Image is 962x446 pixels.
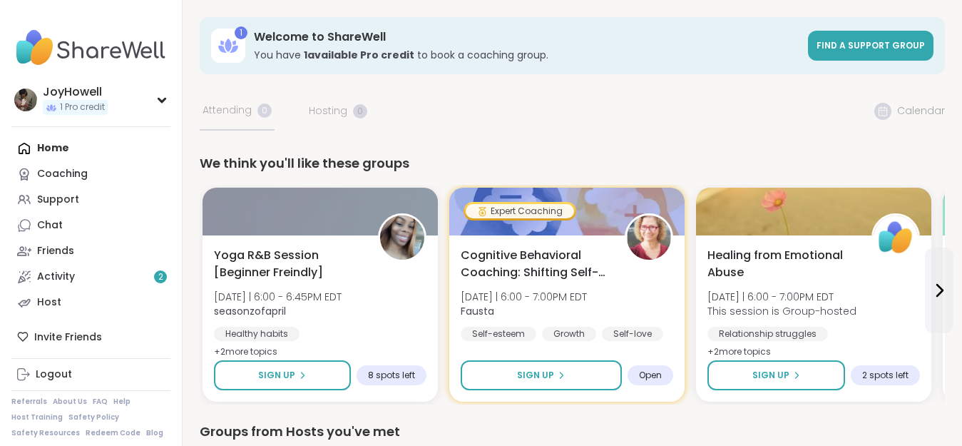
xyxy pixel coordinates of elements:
a: Redeem Code [86,428,140,438]
div: JoyHowell [43,84,108,100]
h3: You have to book a coaching group. [254,48,799,62]
span: This session is Group-hosted [707,304,856,318]
b: Fausta [461,304,494,318]
div: 1 [235,26,247,39]
h3: Welcome to ShareWell [254,29,799,45]
div: Self-esteem [461,327,536,341]
a: Coaching [11,161,170,187]
div: Expert Coaching [466,204,574,218]
div: We think you'll like these groups [200,153,945,173]
div: Friends [37,244,74,258]
div: Healthy habits [214,327,300,341]
a: Activity2 [11,264,170,290]
img: ShareWell Nav Logo [11,23,170,73]
a: Chat [11,213,170,238]
span: Find a support group [817,39,925,51]
div: Host [37,295,61,310]
img: seasonzofapril [380,216,424,260]
span: 1 Pro credit [60,101,105,113]
div: Activity [37,270,75,284]
button: Sign Up [707,360,845,390]
a: Host Training [11,412,63,422]
div: Self-love [602,327,663,341]
button: Sign Up [214,360,351,390]
span: [DATE] | 6:00 - 6:45PM EDT [214,290,342,304]
iframe: Spotlight [156,169,168,181]
div: Invite Friends [11,324,170,350]
div: Groups from Hosts you've met [200,422,945,442]
span: [DATE] | 6:00 - 7:00PM EDT [461,290,587,304]
a: Find a support group [808,31,933,61]
a: Friends [11,238,170,264]
a: Host [11,290,170,315]
a: FAQ [93,397,108,407]
a: Logout [11,362,170,387]
span: Open [639,370,662,381]
span: Yoga R&B Session [Beginner Freindly] [214,247,362,281]
a: Support [11,187,170,213]
span: Healing from Emotional Abuse [707,247,856,281]
a: Help [113,397,131,407]
div: Support [37,193,79,207]
span: Sign Up [752,369,789,382]
a: Safety Policy [68,412,119,422]
span: Sign Up [258,369,295,382]
b: 1 available Pro credit [304,48,414,62]
b: seasonzofapril [214,304,286,318]
span: 8 spots left [368,370,415,381]
button: Sign Up [461,360,622,390]
span: [DATE] | 6:00 - 7:00PM EDT [707,290,856,304]
span: Sign Up [517,369,554,382]
a: Blog [146,428,163,438]
div: Logout [36,368,72,382]
div: Growth [542,327,596,341]
span: 2 spots left [862,370,909,381]
img: JoyHowell [14,88,37,111]
img: ShareWell [874,216,918,260]
a: Safety Resources [11,428,80,438]
span: 2 [158,271,163,283]
div: Coaching [37,167,88,181]
a: Referrals [11,397,47,407]
div: Relationship struggles [707,327,828,341]
a: About Us [53,397,87,407]
div: Chat [37,218,63,233]
span: Cognitive Behavioral Coaching: Shifting Self-Talk [461,247,609,281]
img: Fausta [627,216,671,260]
